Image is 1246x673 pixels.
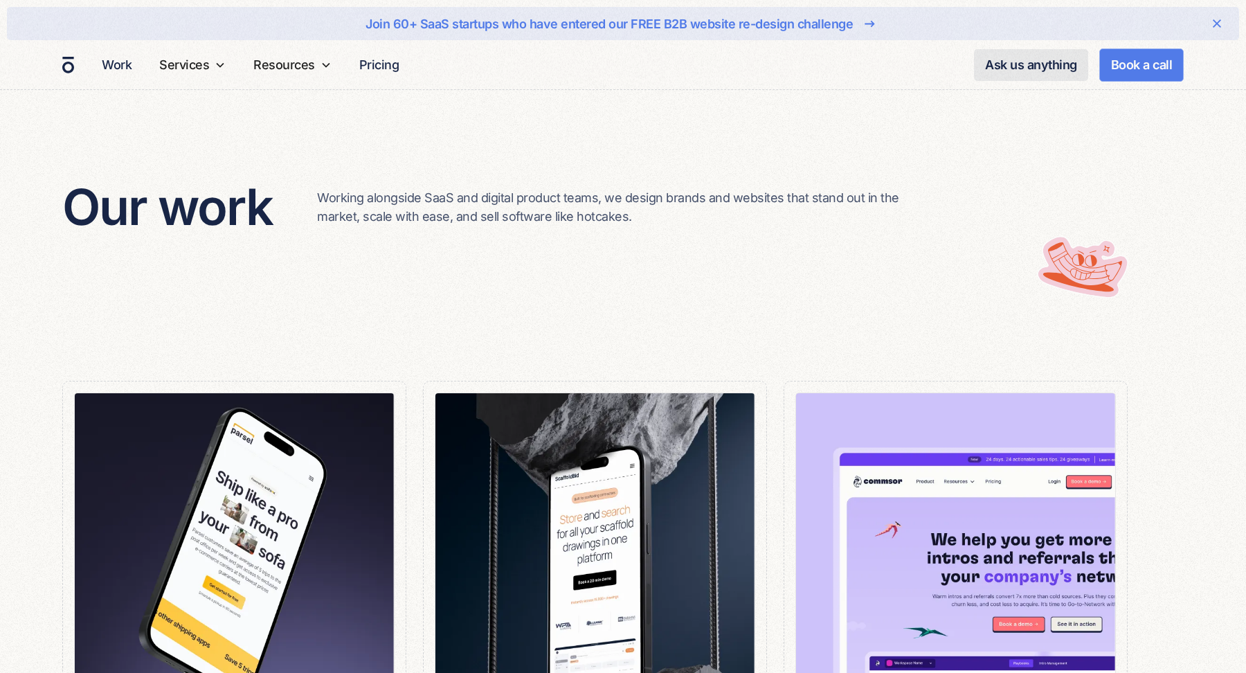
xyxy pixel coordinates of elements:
a: Book a call [1099,48,1184,82]
a: Work [96,51,137,78]
div: Services [154,40,231,89]
div: Services [159,55,209,74]
div: Resources [248,40,337,89]
h2: Our work [62,177,273,237]
a: Ask us anything [974,49,1088,81]
div: Join 60+ SaaS startups who have entered our FREE B2B website re-design challenge [365,15,853,33]
p: Working alongside SaaS and digital product teams, we design brands and websites that stand out in... [317,188,923,226]
div: Resources [253,55,315,74]
a: home [62,56,74,74]
a: Join 60+ SaaS startups who have entered our FREE B2B website re-design challenge [51,12,1195,35]
a: Pricing [354,51,405,78]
